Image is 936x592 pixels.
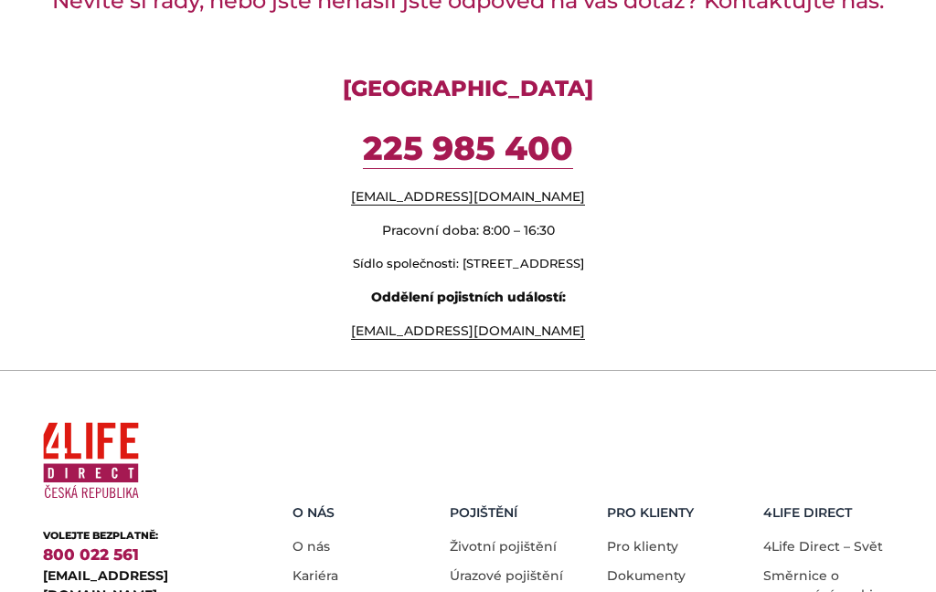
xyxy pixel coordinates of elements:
p: Sídlo společnosti: [STREET_ADDRESS] [43,255,893,273]
a: Pro klienty [607,538,678,555]
a: 4Life Direct – Svět [763,538,883,555]
h5: 4LIFE DIRECT [763,505,907,521]
a: Úrazové pojištění [450,567,563,584]
h5: Pro Klienty [607,505,750,521]
strong: [GEOGRAPHIC_DATA] [343,75,593,101]
a: Dokumenty [607,567,686,584]
a: O nás [292,538,330,555]
p: Pracovní doba: 8:00 – 16:30 [43,221,893,240]
h5: O nás [292,505,436,521]
div: VOLEJTE BEZPLATNĚ: [43,528,235,544]
strong: Oddělení pojistních událostí: [371,289,566,305]
a: 800 022 561 [43,545,139,564]
img: 4Life Direct Česká republika logo [43,415,139,507]
a: Životní pojištění [450,538,557,555]
h5: Pojištění [450,505,593,521]
a: Kariéra [292,567,338,584]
